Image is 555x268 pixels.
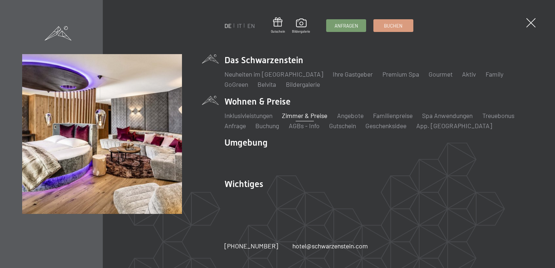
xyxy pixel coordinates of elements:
span: Buchen [384,23,402,29]
a: Geschenksidee [365,122,406,130]
a: Neuheiten im [GEOGRAPHIC_DATA] [224,70,323,78]
a: Buchen [374,20,413,32]
span: Anfragen [335,23,358,29]
a: Familienpreise [373,111,413,119]
a: Treuebonus [482,111,514,119]
a: App. [GEOGRAPHIC_DATA] [416,122,492,130]
a: Gutschein [271,17,285,34]
a: Zimmer & Preise [282,111,327,119]
a: Bildergalerie [286,80,320,88]
a: GoGreen [224,80,248,88]
a: Spa Anwendungen [422,111,473,119]
a: Family [486,70,503,78]
span: Bildergalerie [292,29,310,34]
a: Gourmet [429,70,453,78]
a: DE [224,22,232,29]
a: Anfrage [224,122,246,130]
a: Premium Spa [382,70,419,78]
a: hotel@schwarzenstein.com [292,241,368,251]
a: AGBs - Info [289,122,320,130]
span: Gutschein [271,29,285,34]
a: Aktiv [462,70,476,78]
a: EN [247,22,255,29]
a: Buchung [255,122,279,130]
a: Angebote [337,111,364,119]
a: Ihre Gastgeber [333,70,373,78]
a: Belvita [258,80,276,88]
a: [PHONE_NUMBER] [224,241,278,251]
a: Inklusivleistungen [224,111,272,119]
a: IT [237,22,242,29]
a: Anfragen [327,20,366,32]
a: Bildergalerie [292,19,310,34]
a: Gutschein [329,122,356,130]
span: [PHONE_NUMBER] [224,242,278,250]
